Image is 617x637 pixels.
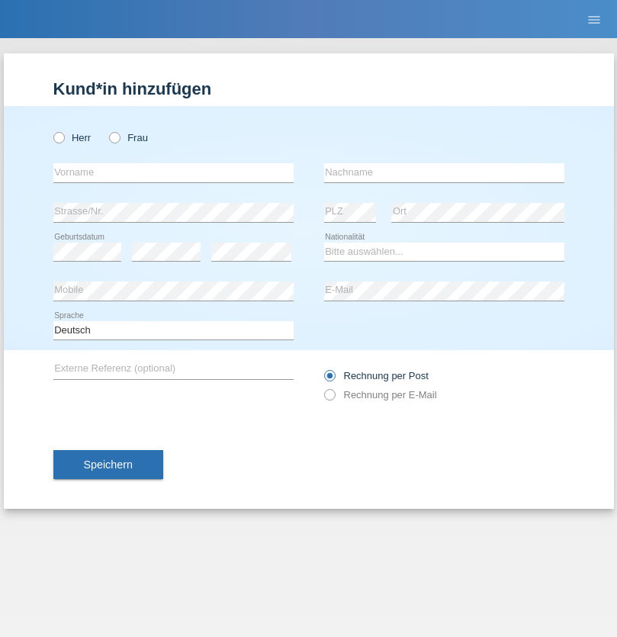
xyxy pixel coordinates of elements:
input: Rechnung per Post [324,370,334,389]
label: Herr [53,132,92,143]
label: Frau [109,132,148,143]
span: Speichern [84,458,133,471]
input: Rechnung per E-Mail [324,389,334,408]
button: Speichern [53,450,163,479]
h1: Kund*in hinzufügen [53,79,564,98]
label: Rechnung per E-Mail [324,389,437,401]
label: Rechnung per Post [324,370,429,381]
input: Herr [53,132,63,142]
input: Frau [109,132,119,142]
a: menu [579,14,609,24]
i: menu [586,12,602,27]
